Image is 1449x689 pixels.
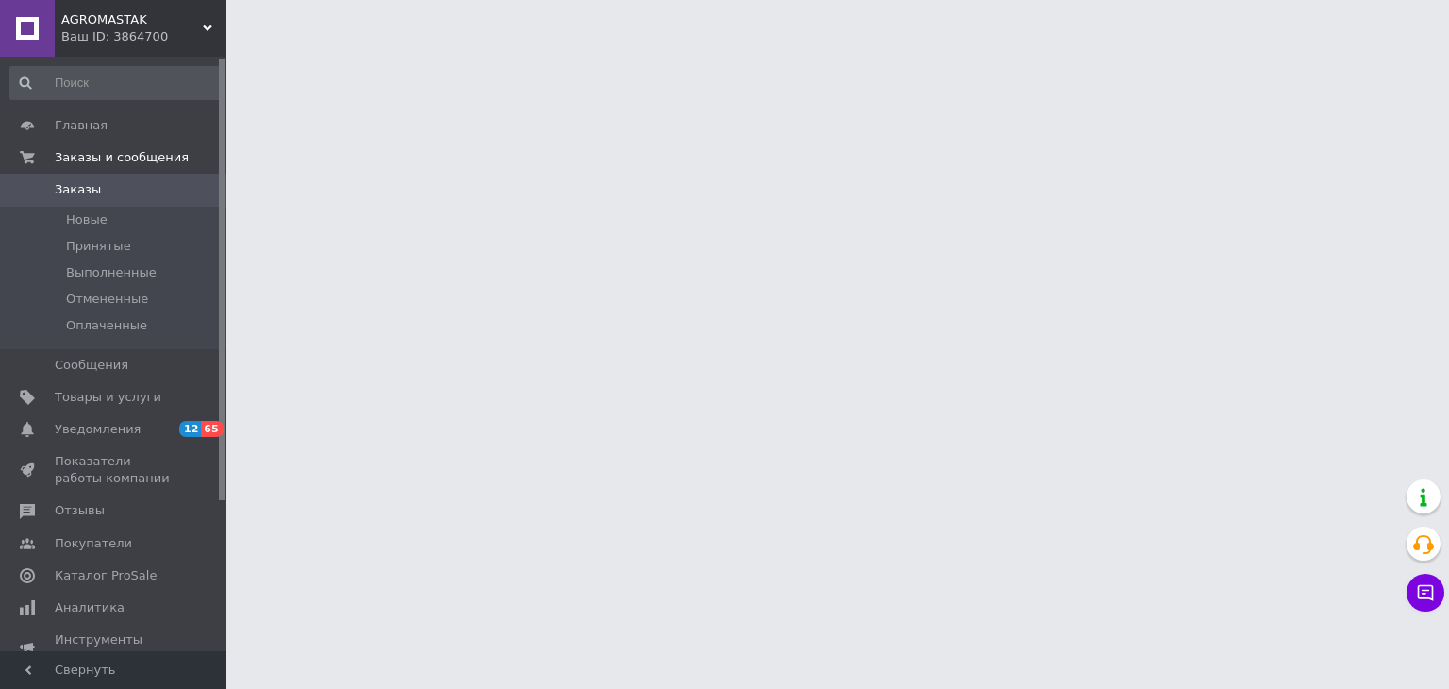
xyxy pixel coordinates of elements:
[55,181,101,198] span: Заказы
[66,317,147,334] span: Оплаченные
[55,389,161,406] span: Товары и услуги
[55,535,132,552] span: Покупатели
[1407,574,1444,612] button: Чат с покупателем
[66,211,108,228] span: Новые
[55,453,175,487] span: Показатели работы компании
[55,631,175,665] span: Инструменты вебмастера и SEO
[179,421,201,437] span: 12
[55,357,128,374] span: Сообщения
[55,502,105,519] span: Отзывы
[9,66,223,100] input: Поиск
[66,264,157,281] span: Выполненные
[55,149,189,166] span: Заказы и сообщения
[61,11,203,28] span: AGROMASTAK
[61,28,226,45] div: Ваш ID: 3864700
[55,599,125,616] span: Аналитика
[55,567,157,584] span: Каталог ProSale
[66,291,148,308] span: Отмененные
[201,421,223,437] span: 65
[55,117,108,134] span: Главная
[66,238,131,255] span: Принятые
[55,421,141,438] span: Уведомления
